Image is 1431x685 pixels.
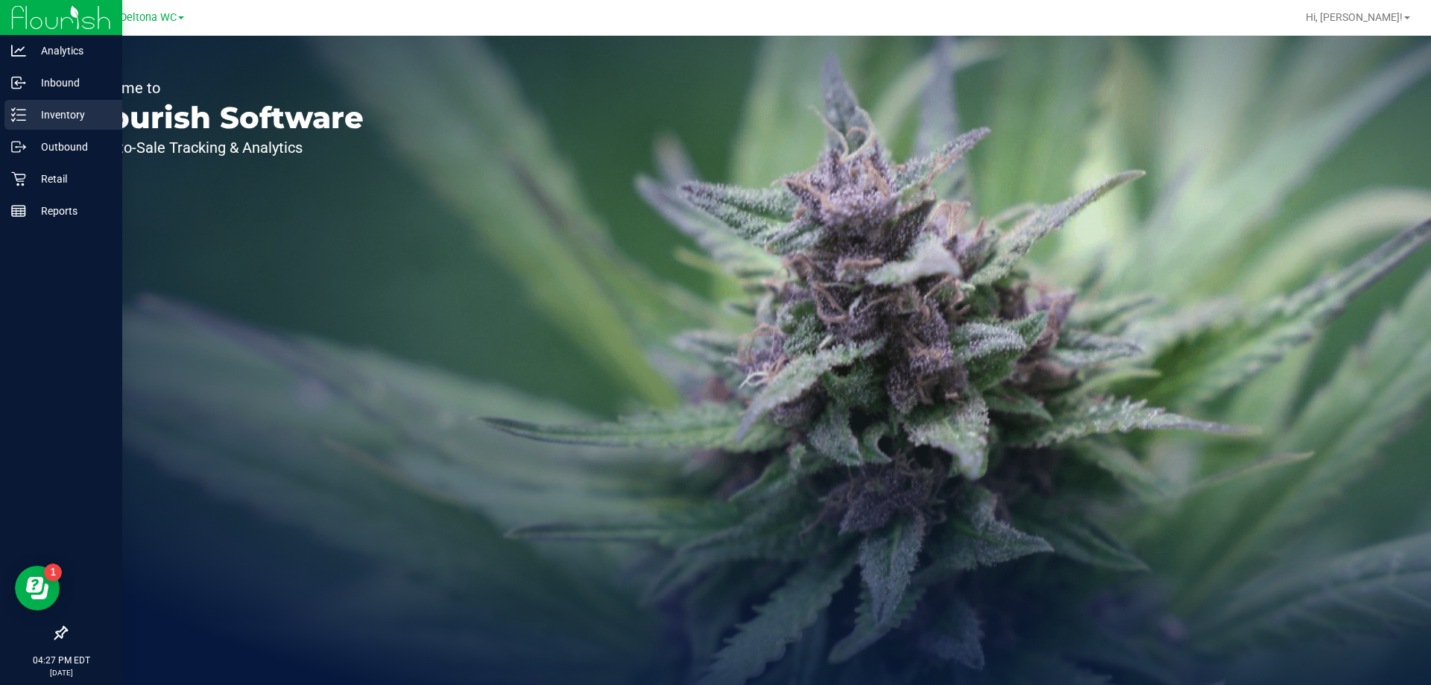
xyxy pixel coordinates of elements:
[26,42,116,60] p: Analytics
[80,81,364,95] p: Welcome to
[80,140,364,155] p: Seed-to-Sale Tracking & Analytics
[11,171,26,186] inline-svg: Retail
[11,107,26,122] inline-svg: Inventory
[120,11,177,24] span: Deltona WC
[80,103,364,133] p: Flourish Software
[15,566,60,610] iframe: Resource center
[7,654,116,667] p: 04:27 PM EDT
[11,43,26,58] inline-svg: Analytics
[11,75,26,90] inline-svg: Inbound
[11,139,26,154] inline-svg: Outbound
[26,74,116,92] p: Inbound
[26,106,116,124] p: Inventory
[26,170,116,188] p: Retail
[44,564,62,581] iframe: Resource center unread badge
[26,138,116,156] p: Outbound
[11,203,26,218] inline-svg: Reports
[7,667,116,678] p: [DATE]
[26,202,116,220] p: Reports
[1306,11,1403,23] span: Hi, [PERSON_NAME]!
